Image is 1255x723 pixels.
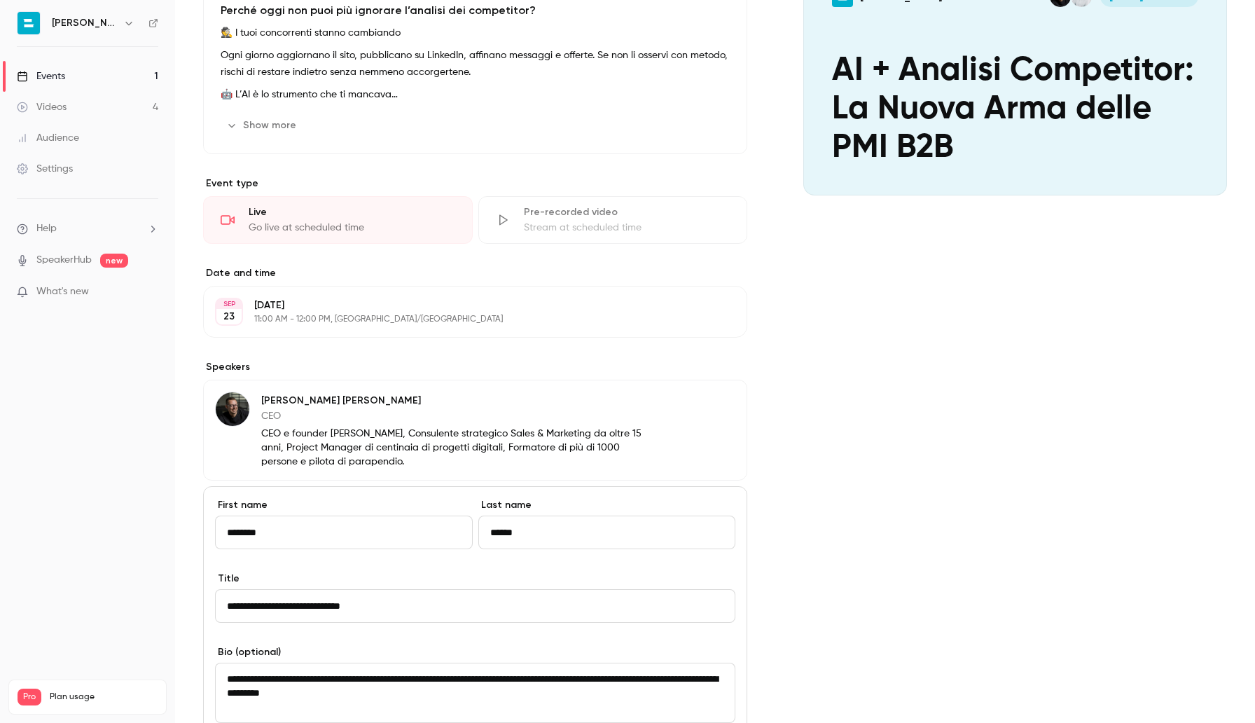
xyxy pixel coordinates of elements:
div: Davide Berardino[PERSON_NAME] [PERSON_NAME]CEOCEO e founder [PERSON_NAME], Consulente strategico ... [203,380,747,481]
p: 23 [223,310,235,324]
div: Live [249,205,455,219]
label: Last name [478,498,736,512]
img: Davide Berardino [216,392,249,426]
a: SpeakerHub [36,253,92,268]
span: Help [36,221,57,236]
span: Pro [18,689,41,705]
div: Pre-recorded video [524,205,730,219]
p: Event type [203,177,747,191]
span: What's new [36,284,89,299]
div: SEP [216,299,242,309]
label: Date and time [203,266,747,280]
p: [DATE] [254,298,673,312]
p: 🕵️ I tuoi concorrenti stanno cambiando [221,25,730,41]
li: help-dropdown-opener [17,221,158,236]
p: 🤖 L’AI è lo strumento che ti mancava [221,86,730,103]
h6: [PERSON_NAME] [52,16,118,30]
h3: Perché oggi non puoi più ignorare l’analisi dei competitor? [221,2,730,19]
label: Title [215,572,735,586]
span: Plan usage [50,691,158,703]
div: Settings [17,162,73,176]
div: Pre-recorded videoStream at scheduled time [478,196,748,244]
label: First name [215,498,473,512]
p: Ogni giorno aggiornano il sito, pubblicano su LinkedIn, affinano messaggi e offerte. Se non li os... [221,47,730,81]
div: LiveGo live at scheduled time [203,196,473,244]
p: CEO [261,409,656,423]
div: Go live at scheduled time [249,221,455,235]
p: 11:00 AM - 12:00 PM, [GEOGRAPHIC_DATA]/[GEOGRAPHIC_DATA] [254,314,673,325]
p: CEO e founder [PERSON_NAME], Consulente strategico Sales & Marketing da oltre 15 anni, Project Ma... [261,427,656,469]
div: Videos [17,100,67,114]
div: Audience [17,131,79,145]
div: Events [17,69,65,83]
img: Bryan srl [18,12,40,34]
span: new [100,254,128,268]
div: Stream at scheduled time [524,221,730,235]
iframe: Noticeable Trigger [141,286,158,298]
button: Show more [221,114,305,137]
label: Speakers [203,360,747,374]
p: [PERSON_NAME] [PERSON_NAME] [261,394,656,408]
label: Bio (optional) [215,645,735,659]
